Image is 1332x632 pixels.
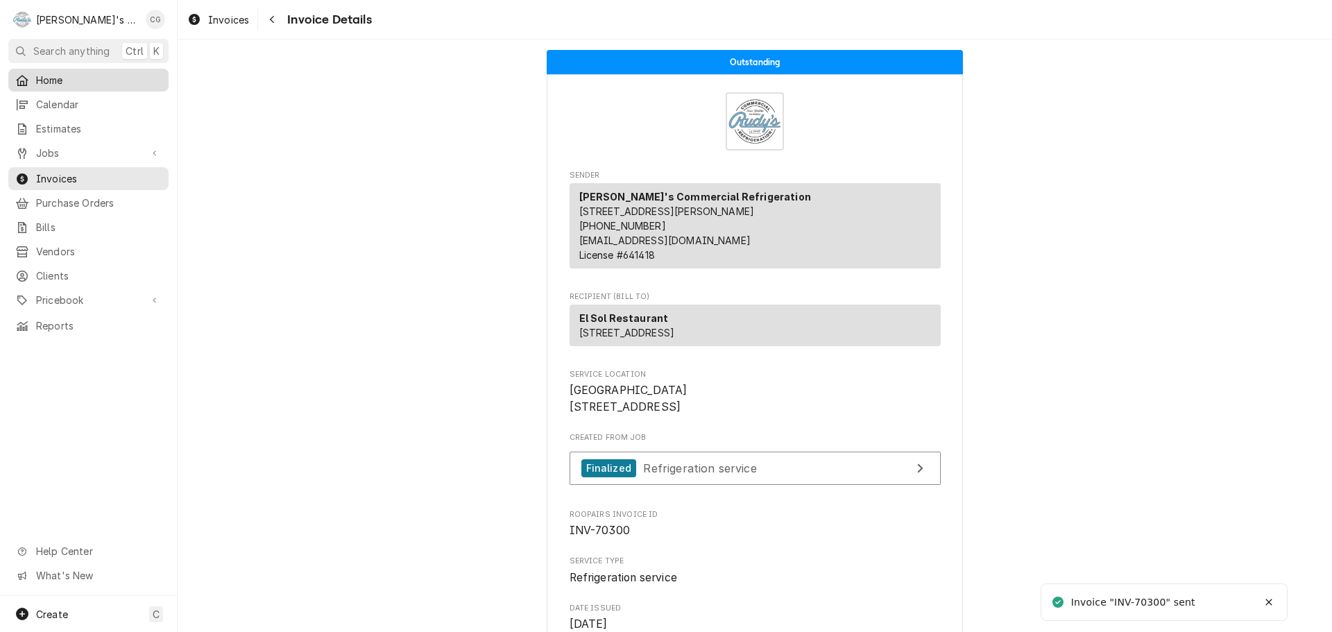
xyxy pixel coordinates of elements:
[36,544,160,558] span: Help Center
[182,8,255,31] a: Invoices
[8,240,169,263] a: Vendors
[570,603,941,614] span: Date Issued
[8,39,169,63] button: Search anythingCtrlK
[579,312,669,324] strong: El Sol Restaurant
[8,264,169,287] a: Clients
[261,8,283,31] button: Navigate back
[570,183,941,274] div: Sender
[570,291,941,352] div: Invoice Recipient
[570,305,941,346] div: Recipient (Bill To)
[570,570,941,586] span: Service Type
[8,540,169,563] a: Go to Help Center
[36,318,162,333] span: Reports
[33,44,110,58] span: Search anything
[570,509,941,520] span: Roopairs Invoice ID
[36,121,162,136] span: Estimates
[579,205,755,217] span: [STREET_ADDRESS][PERSON_NAME]
[570,369,941,416] div: Service Location
[12,10,32,29] div: Rudy's Commercial Refrigeration's Avatar
[570,452,941,486] a: View Job
[570,305,941,352] div: Recipient (Bill To)
[8,216,169,239] a: Bills
[570,170,941,181] span: Sender
[36,244,162,259] span: Vendors
[8,93,169,116] a: Calendar
[36,608,68,620] span: Create
[570,170,941,275] div: Invoice Sender
[36,73,162,87] span: Home
[579,234,751,246] a: [EMAIL_ADDRESS][DOMAIN_NAME]
[570,432,941,443] span: Created From Job
[8,314,169,337] a: Reports
[146,10,165,29] div: CG
[36,196,162,210] span: Purchase Orders
[36,268,162,283] span: Clients
[36,171,162,186] span: Invoices
[8,289,169,311] a: Go to Pricebook
[8,142,169,164] a: Go to Jobs
[12,10,32,29] div: R
[570,524,630,537] span: INV-70300
[570,291,941,302] span: Recipient (Bill To)
[570,183,941,268] div: Sender
[579,327,675,339] span: [STREET_ADDRESS]
[570,617,608,631] span: [DATE]
[570,522,941,539] span: Roopairs Invoice ID
[570,432,941,492] div: Created From Job
[8,564,169,587] a: Go to What's New
[36,220,162,234] span: Bills
[36,568,160,583] span: What's New
[570,382,941,415] span: Service Location
[8,167,169,190] a: Invoices
[1071,595,1197,610] div: Invoice "INV-70300" sent
[726,92,784,151] img: Logo
[36,293,141,307] span: Pricebook
[283,10,371,29] span: Invoice Details
[547,50,963,74] div: Status
[153,607,160,622] span: C
[36,12,138,27] div: [PERSON_NAME]'s Commercial Refrigeration
[126,44,144,58] span: Ctrl
[643,461,756,475] span: Refrigeration service
[570,384,688,413] span: [GEOGRAPHIC_DATA] [STREET_ADDRESS]
[36,146,141,160] span: Jobs
[570,556,941,567] span: Service Type
[730,58,780,67] span: Outstanding
[8,69,169,92] a: Home
[153,44,160,58] span: K
[579,220,666,232] a: [PHONE_NUMBER]
[8,191,169,214] a: Purchase Orders
[146,10,165,29] div: Christine Gutierrez's Avatar
[570,509,941,539] div: Roopairs Invoice ID
[570,556,941,586] div: Service Type
[579,249,655,261] span: License # 641418
[8,117,169,140] a: Estimates
[36,97,162,112] span: Calendar
[579,191,811,203] strong: [PERSON_NAME]'s Commercial Refrigeration
[570,571,677,584] span: Refrigeration service
[570,369,941,380] span: Service Location
[208,12,249,27] span: Invoices
[581,459,636,478] div: Finalized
